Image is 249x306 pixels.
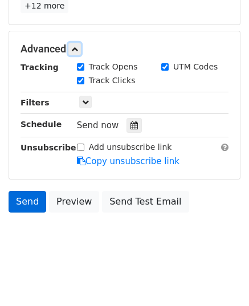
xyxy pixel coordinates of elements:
a: Preview [49,191,99,213]
label: UTM Codes [173,61,218,73]
label: Add unsubscribe link [89,141,172,153]
a: Copy unsubscribe link [77,156,179,166]
a: Send Test Email [102,191,189,213]
strong: Schedule [21,120,62,129]
label: Track Clicks [89,75,136,87]
strong: Tracking [21,63,59,72]
h5: Advanced [21,43,228,55]
label: Track Opens [89,61,138,73]
span: Send now [77,120,119,130]
strong: Filters [21,98,50,107]
iframe: Chat Widget [192,251,249,306]
a: Send [9,191,46,213]
strong: Unsubscribe [21,143,76,152]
